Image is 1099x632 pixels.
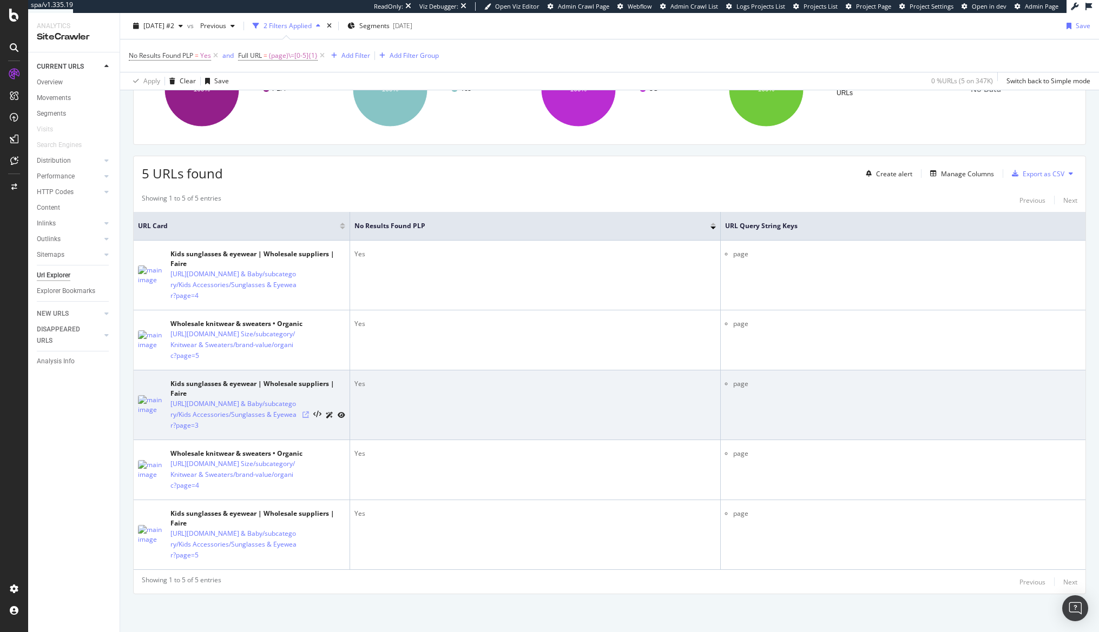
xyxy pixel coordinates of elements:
a: Url Explorer [37,270,112,281]
div: Yes [354,509,716,518]
span: vs [187,21,196,30]
a: Admin Page [1015,2,1058,11]
text: 100% [758,85,775,93]
div: Kids sunglasses & eyewear | Wholesale suppliers | Faire [170,249,345,269]
div: Clear [180,76,196,85]
a: Segments [37,108,112,119]
a: Logs Projects List [726,2,785,11]
img: main image [138,395,165,415]
div: Save [214,76,229,85]
a: Distribution [37,155,101,167]
a: Search Engines [37,139,93,151]
button: Clear [165,72,196,90]
button: Export as CSV [1008,165,1064,182]
div: DISAPPEARED URLS [37,324,91,347]
img: main image [138,460,165,480]
div: A chart. [706,42,889,136]
div: Visits [37,124,53,135]
a: Performance [37,171,101,182]
button: and [222,50,234,61]
div: A chart. [330,42,513,136]
button: Next [1063,194,1077,207]
span: Open in dev [972,2,1006,10]
img: main image [138,330,165,350]
a: Admin Crawl Page [548,2,609,11]
a: Inlinks [37,218,101,229]
a: Analysis Info [37,356,112,367]
div: Apply [143,76,160,85]
a: [URL][DOMAIN_NAME] Size/subcategory/Knitwear & Sweaters/brand-value/organic?page=4 [170,458,298,491]
span: Open Viz Editor [495,2,539,10]
a: [URL][DOMAIN_NAME] & Baby/subcategory/Kids Accessories/Sunglasses & Eyewear?page=3 [170,398,298,431]
div: Previous [1019,577,1045,587]
span: = [195,51,199,60]
a: Movements [37,92,112,104]
span: No Results Found PLP [129,51,193,60]
div: Previous [1019,196,1045,205]
div: Yes [354,249,716,259]
a: Overview [37,77,112,88]
div: Analytics [37,22,111,31]
button: Save [201,72,229,90]
span: Segments [359,21,390,30]
div: Distribution [37,155,71,167]
text: URLs [837,89,853,97]
text: 100% [381,85,398,93]
button: Previous [1019,575,1045,588]
span: Previous [196,21,226,30]
div: Viz Debugger: [419,2,458,11]
button: Add Filter Group [375,49,439,62]
a: Open Viz Editor [484,2,539,11]
text: PLP/* [272,85,289,92]
div: Inlinks [37,218,56,229]
div: Yes [354,379,716,389]
button: Apply [129,72,160,90]
button: 2 Filters Applied [248,17,325,35]
button: Save [1062,17,1090,35]
a: DISAPPEARED URLS [37,324,101,347]
a: [URL][DOMAIN_NAME] & Baby/subcategory/Kids Accessories/Sunglasses & Eyewear?page=4 [170,269,298,301]
a: NEW URLS [37,308,101,320]
div: Performance [37,171,75,182]
span: Projects List [804,2,838,10]
div: Showing 1 to 5 of 5 entries [142,194,221,207]
div: Add Filter [341,51,370,60]
text: US [649,85,658,92]
div: Yes [354,449,716,458]
div: Create alert [876,169,912,178]
span: (page)\=[0-5]{1} [269,48,318,63]
div: page [733,509,1081,518]
a: [URL][DOMAIN_NAME] Size/subcategory/Knitwear & Sweaters/brand-value/organic?page=5 [170,329,298,361]
button: Segments[DATE] [343,17,417,35]
text: Yes [460,85,471,92]
span: Full URL [238,51,262,60]
button: Previous [196,17,239,35]
div: Kids sunglasses & eyewear | Wholesale suppliers | Faire [170,379,345,398]
div: Kids sunglasses & eyewear | Wholesale suppliers | Faire [170,509,345,528]
div: Showing 1 to 5 of 5 entries [142,575,221,588]
div: ReadOnly: [374,2,403,11]
div: Url Explorer [37,270,70,281]
a: Visits [37,124,64,135]
button: Switch back to Simple mode [1002,72,1090,90]
div: Movements [37,92,71,104]
div: Wholesale knitwear & sweaters • Organic [170,449,345,458]
a: AI Url Details [326,409,333,421]
button: Create alert [861,165,912,182]
a: Project Settings [899,2,953,11]
div: Search Engines [37,139,82,151]
div: SiteCrawler [37,31,111,43]
div: HTTP Codes [37,187,74,198]
button: Next [1063,575,1077,588]
span: Project Settings [910,2,953,10]
div: page [733,379,1081,389]
a: Content [37,202,112,214]
div: page [733,449,1081,458]
button: View HTML Source [313,411,321,418]
a: Sitemaps [37,249,101,261]
div: Save [1076,21,1090,30]
img: main image [138,265,165,285]
span: 5 URLs found [142,164,223,182]
div: page [733,249,1081,259]
span: Admin Crawl Page [558,2,609,10]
